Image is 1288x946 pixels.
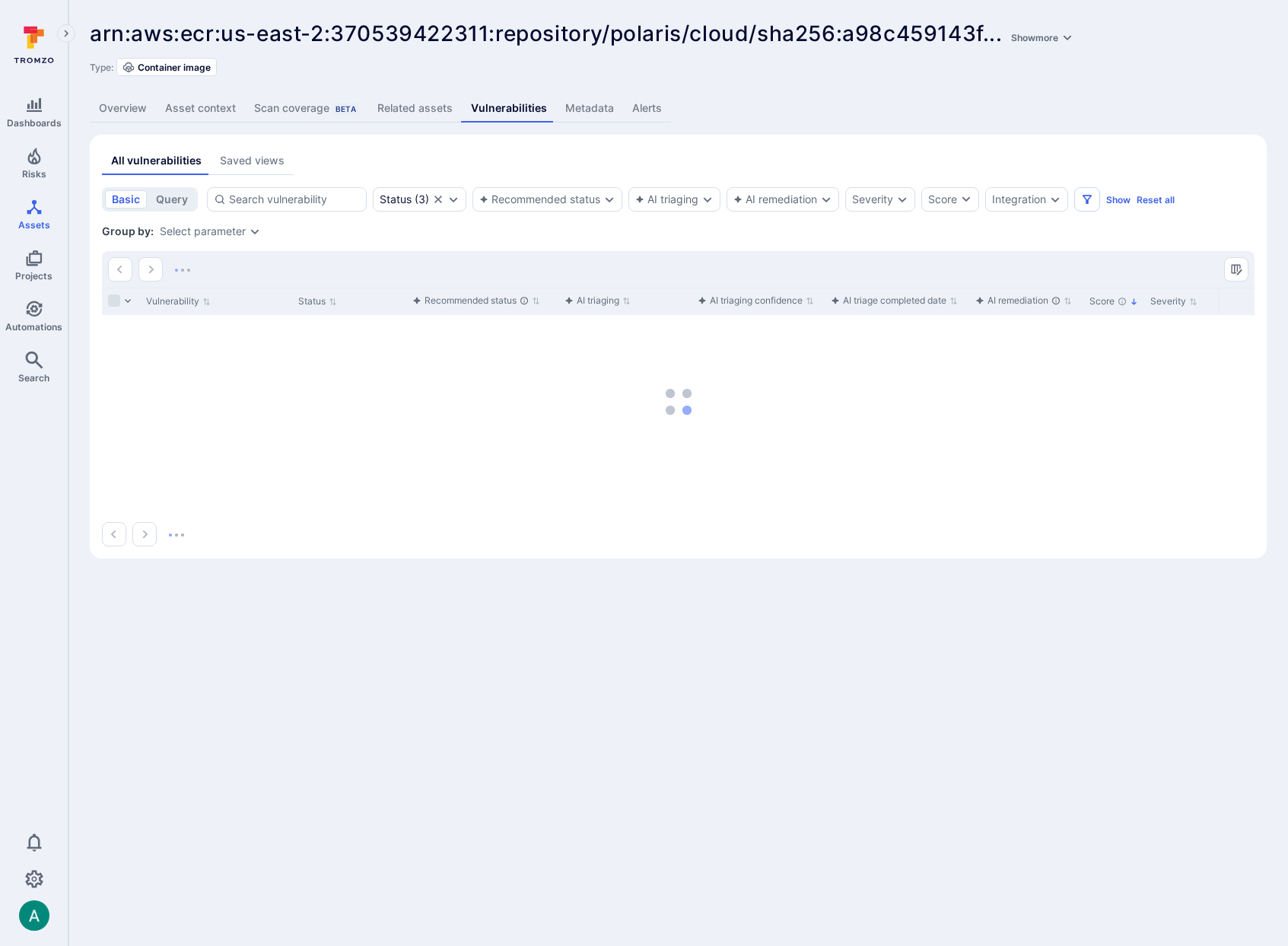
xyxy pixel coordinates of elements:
[462,94,556,123] a: Vulnerabilities
[19,900,49,931] img: ACg8ocLSa5mPYBaXNx3eFu_EmspyJX0laNWN7cXOFirfQ7srZveEpg=s96-c
[160,225,246,237] button: Select parameter
[108,257,132,282] button: Go to the previous page
[90,94,156,123] a: Overview
[1008,32,1077,43] button: Showmore
[169,534,184,537] img: Loading...
[90,94,1267,123] div: Asset tabs
[603,193,615,205] button: Expand dropdown
[90,62,113,73] span: Type:
[1130,294,1138,310] p: Sorted by: Highest first
[564,295,631,307] button: Sort by function(){return k.createElement(pN.A,{direction:"row",alignItems:"center",gap:4},k.crea...
[138,62,211,73] span: Container image
[1106,194,1131,205] button: Show
[254,100,359,116] div: Scan coverage
[132,522,157,546] button: Go to the next page
[1008,21,1077,46] a: Showmore
[733,193,817,205] button: AI remediation
[160,225,261,237] div: grouping parameters
[820,193,832,205] button: Expand dropdown
[564,293,619,308] div: AI triaging
[111,153,202,168] div: All vulnerabilities
[992,193,1046,205] button: Integration
[1089,295,1138,307] button: Sort by Score
[380,193,412,205] div: Status
[852,193,893,205] button: Severity
[432,193,444,205] button: Clear selection
[102,522,126,546] button: Go to the previous page
[18,219,50,231] span: Assets
[1118,297,1127,306] div: The vulnerability score is based on the parameters defined in the settings
[90,21,983,46] span: arn:aws:ecr:us-east-2:370539422311:repository/polaris/cloud/sha256:a98c459143f
[368,94,462,123] a: Related assets
[175,269,190,272] img: Loading...
[146,295,211,307] button: Sort by Vulnerability
[479,193,600,205] button: Recommended status
[412,293,529,308] div: Recommended status
[298,295,337,307] button: Sort by Status
[149,190,195,209] button: query
[102,147,1255,175] div: assets tabs
[5,321,62,333] span: Automations
[412,295,540,307] button: Sort by function(){return k.createElement(pN.A,{direction:"row",alignItems:"center",gap:4},k.crea...
[22,168,46,180] span: Risks
[18,372,49,384] span: Search
[447,193,460,205] button: Expand dropdown
[380,193,429,205] button: Status(3)
[1137,194,1175,205] button: Reset all
[138,257,163,282] button: Go to the next page
[928,192,957,207] div: Score
[635,193,698,205] button: AI triaging
[380,193,429,205] div: ( 3 )
[332,103,359,115] div: Beta
[975,295,1072,307] button: Sort by function(){return k.createElement(pN.A,{direction:"row",alignItems:"center",gap:4},k.crea...
[105,190,147,209] button: basic
[698,295,814,307] button: Sort by function(){return k.createElement(pN.A,{direction:"row",alignItems:"center",gap:4},k.crea...
[220,153,285,168] div: Saved views
[921,187,979,212] button: Score
[1224,257,1248,282] button: Manage columns
[61,27,72,40] i: Expand navigation menu
[1150,295,1197,307] button: Sort by Severity
[975,293,1061,308] div: AI remediation
[623,94,671,123] a: Alerts
[701,193,714,205] button: Expand dropdown
[156,94,245,123] a: Asset context
[698,293,803,308] div: AI triaging confidence
[57,24,75,43] button: Expand navigation menu
[15,270,52,282] span: Projects
[831,293,946,308] div: AI triage completed date
[556,94,623,123] a: Metadata
[896,193,908,205] button: Expand dropdown
[108,295,120,307] span: Select all rows
[249,225,261,237] button: Expand dropdown
[831,295,958,307] button: Sort by function(){return k.createElement(pN.A,{direction:"row",alignItems:"center",gap:4},k.crea...
[983,21,1077,46] span: ...
[1049,193,1061,205] button: Expand dropdown
[7,117,62,129] span: Dashboards
[229,192,360,207] input: Search vulnerability
[1074,187,1100,212] button: Filters
[19,900,49,931] div: Arjan Dehar
[102,224,154,239] span: Group by:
